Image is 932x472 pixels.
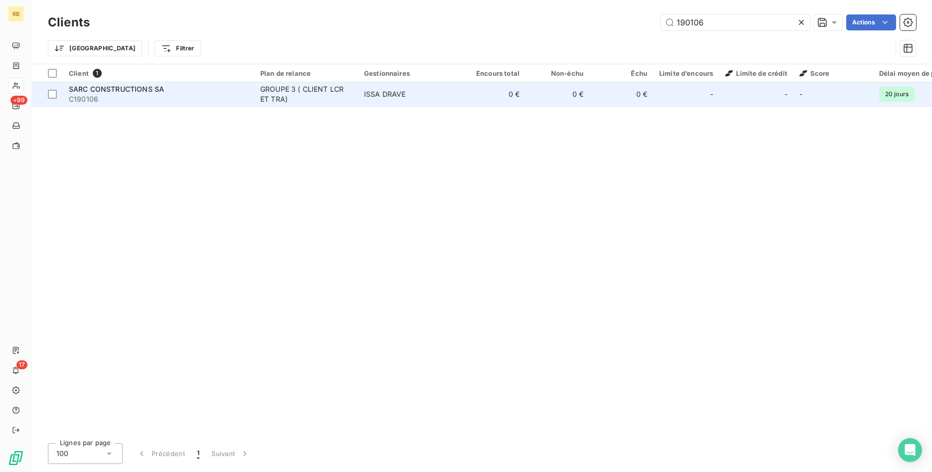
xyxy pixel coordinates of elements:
[48,13,90,31] h3: Clients
[16,360,27,369] span: 17
[10,96,27,105] span: +99
[710,89,713,99] span: -
[468,69,520,77] div: Encours total
[260,84,352,104] div: GROUPE 3 ( CLIENT LCR ET TRA)
[799,69,830,77] span: Score
[725,69,787,77] span: Limite de crédit
[205,443,256,464] button: Suivant
[155,40,200,56] button: Filtrer
[589,82,653,106] td: 0 €
[526,82,589,106] td: 0 €
[462,82,526,106] td: 0 €
[846,14,896,30] button: Actions
[784,89,787,99] span: -
[69,85,164,93] span: SARC CONSTRUCTIONS SA
[131,443,191,464] button: Précédent
[595,69,647,77] div: Échu
[93,69,102,78] span: 1
[56,449,68,459] span: 100
[8,6,24,22] div: RB
[8,450,24,466] img: Logo LeanPay
[799,90,802,98] span: -
[879,87,915,102] span: 20 jours
[48,40,142,56] button: [GEOGRAPHIC_DATA]
[69,69,89,77] span: Client
[898,438,922,462] div: Open Intercom Messenger
[532,69,583,77] div: Non-échu
[197,449,199,459] span: 1
[364,69,456,77] div: Gestionnaires
[661,14,810,30] input: Rechercher
[8,98,23,114] a: +99
[191,443,205,464] button: 1
[364,90,406,98] span: ISSA DRAVE
[260,69,352,77] div: Plan de relance
[69,94,248,104] span: C190106
[659,69,713,77] div: Limite d’encours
